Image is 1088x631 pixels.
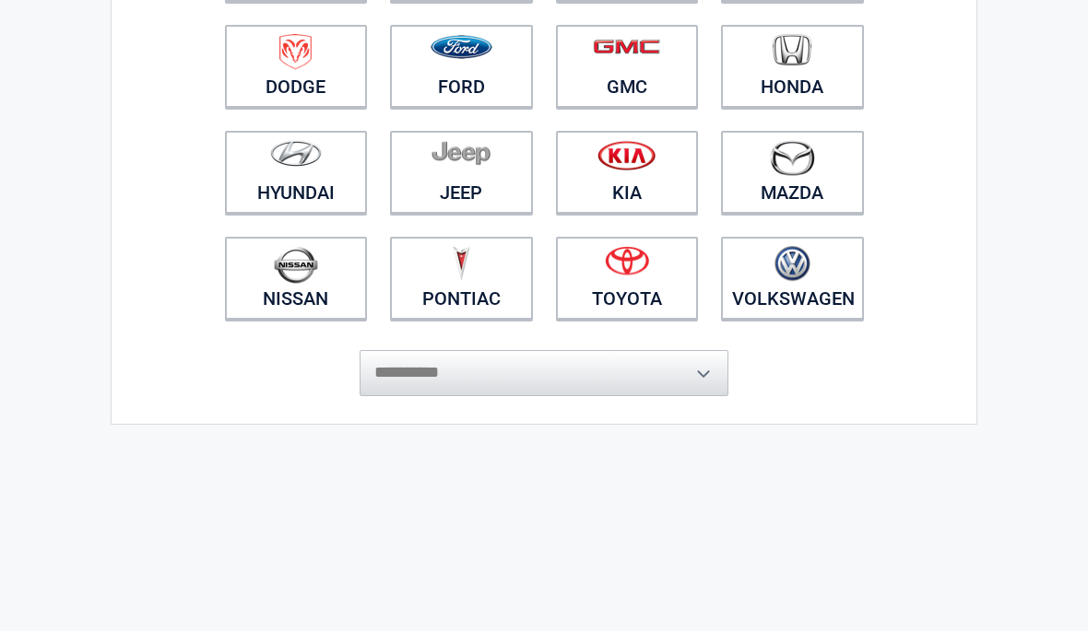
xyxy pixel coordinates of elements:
a: Nissan [225,237,368,320]
img: gmc [593,39,660,54]
a: Mazda [721,131,864,214]
a: Dodge [225,25,368,108]
a: Hyundai [225,131,368,214]
a: Kia [556,131,699,214]
a: Honda [721,25,864,108]
a: Jeep [390,131,533,214]
img: kia [597,140,656,170]
img: nissan [274,246,318,284]
img: jeep [432,140,491,166]
a: Ford [390,25,533,108]
a: Toyota [556,237,699,320]
img: honda [773,34,811,66]
a: Pontiac [390,237,533,320]
img: volkswagen [775,246,810,282]
a: GMC [556,25,699,108]
img: hyundai [270,140,322,167]
img: ford [431,35,492,59]
img: pontiac [452,246,470,281]
img: toyota [605,246,649,275]
a: Volkswagen [721,237,864,320]
img: mazda [769,140,815,176]
img: dodge [279,34,312,70]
